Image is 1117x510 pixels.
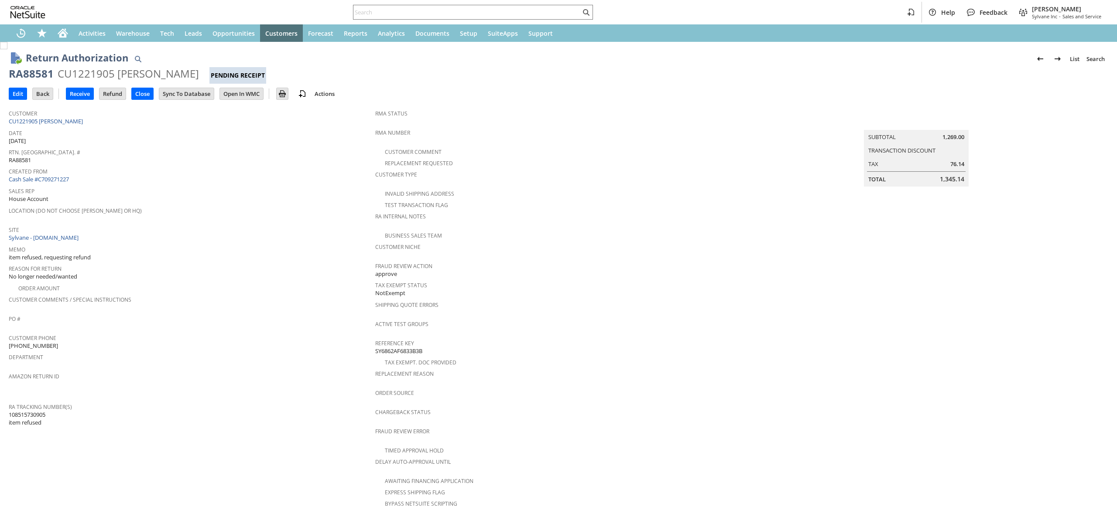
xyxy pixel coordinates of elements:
[373,24,410,42] a: Analytics
[308,29,333,37] span: Forecast
[209,67,266,84] div: Pending Receipt
[220,88,263,99] input: Open In WMC
[375,301,439,309] a: Shipping Quote Errors
[1032,5,1101,13] span: [PERSON_NAME]
[375,428,429,435] a: Fraud Review Error
[155,24,179,42] a: Tech
[344,29,367,37] span: Reports
[303,24,339,42] a: Forecast
[9,265,62,272] a: Reason For Return
[385,500,457,507] a: Bypass NetSuite Scripting
[488,29,518,37] span: SuiteApps
[385,201,448,209] a: Test Transaction Flag
[9,195,48,203] span: House Account
[581,7,591,17] svg: Search
[1083,52,1108,66] a: Search
[385,447,444,454] a: Timed Approval Hold
[385,489,445,496] a: Express Shipping Flag
[160,29,174,37] span: Tech
[375,347,422,355] span: SY6862AF6833B3B
[111,24,155,42] a: Warehouse
[265,29,298,37] span: Customers
[375,262,432,270] a: Fraud Review Action
[277,88,288,99] img: Print
[9,207,142,214] a: Location (Do Not Choose [PERSON_NAME] or HQ)
[868,175,886,183] a: Total
[1032,13,1057,20] span: Sylvane Inc
[385,160,453,167] a: Replacement Requested
[9,88,27,99] input: Edit
[31,24,52,42] div: Shortcuts
[353,7,581,17] input: Search
[375,458,451,466] a: Delay Auto-Approval Until
[378,29,405,37] span: Analytics
[277,88,288,99] input: Print
[950,160,964,168] span: 76.14
[375,340,414,347] a: Reference Key
[260,24,303,42] a: Customers
[523,24,558,42] a: Support
[9,187,34,195] a: Sales Rep
[940,175,964,184] span: 1,345.14
[212,29,255,37] span: Opportunities
[9,226,19,234] a: Site
[18,285,60,292] a: Order Amount
[9,296,131,303] a: Customer Comments / Special Instructions
[1052,54,1063,64] img: Next
[375,171,417,178] a: Customer Type
[980,8,1007,17] span: Feedback
[9,110,37,117] a: Customer
[941,8,955,17] span: Help
[73,24,111,42] a: Activities
[9,67,54,81] div: RA88581
[9,117,85,125] a: CU1221905 [PERSON_NAME]
[375,389,414,397] a: Order Source
[942,133,964,141] span: 1,269.00
[66,88,93,99] input: Receive
[339,24,373,42] a: Reports
[9,373,59,380] a: Amazon Return ID
[375,270,397,278] span: approve
[9,129,22,137] a: Date
[375,370,434,377] a: Replacement reason
[37,28,47,38] svg: Shortcuts
[9,354,43,361] a: Department
[385,232,442,239] a: Business Sales Team
[116,29,150,37] span: Warehouse
[1059,13,1061,20] span: -
[10,24,31,42] a: Recent Records
[9,137,26,145] span: [DATE]
[1062,13,1101,20] span: Sales and Service
[9,168,48,175] a: Created From
[16,28,26,38] svg: Recent Records
[159,88,214,99] input: Sync To Database
[297,88,308,99] img: add-record.svg
[9,403,72,411] a: RA Tracking Number(s)
[1035,54,1045,64] img: Previous
[868,160,878,168] a: Tax
[132,88,153,99] input: Close
[179,24,207,42] a: Leads
[9,334,56,342] a: Customer Phone
[385,148,442,156] a: Customer Comment
[133,54,143,64] img: Quick Find
[99,88,126,99] input: Refund
[868,146,935,154] a: Transaction Discount
[375,243,421,251] a: Customer Niche
[455,24,483,42] a: Setup
[375,408,431,416] a: Chargeback Status
[9,253,91,262] span: item refused, requesting refund
[9,246,25,253] a: Memo
[1066,52,1083,66] a: List
[9,411,45,427] span: 108515730905 item refused
[9,156,31,164] span: RA88581
[311,90,338,98] a: Actions
[375,110,408,117] a: RMA Status
[33,88,53,99] input: Back
[385,190,454,197] a: Invalid Shipping Address
[9,175,69,183] a: Cash Sale #C709271227
[528,29,553,37] span: Support
[10,6,45,18] svg: logo
[385,359,456,366] a: Tax Exempt. Doc Provided
[375,320,428,328] a: Active Test Groups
